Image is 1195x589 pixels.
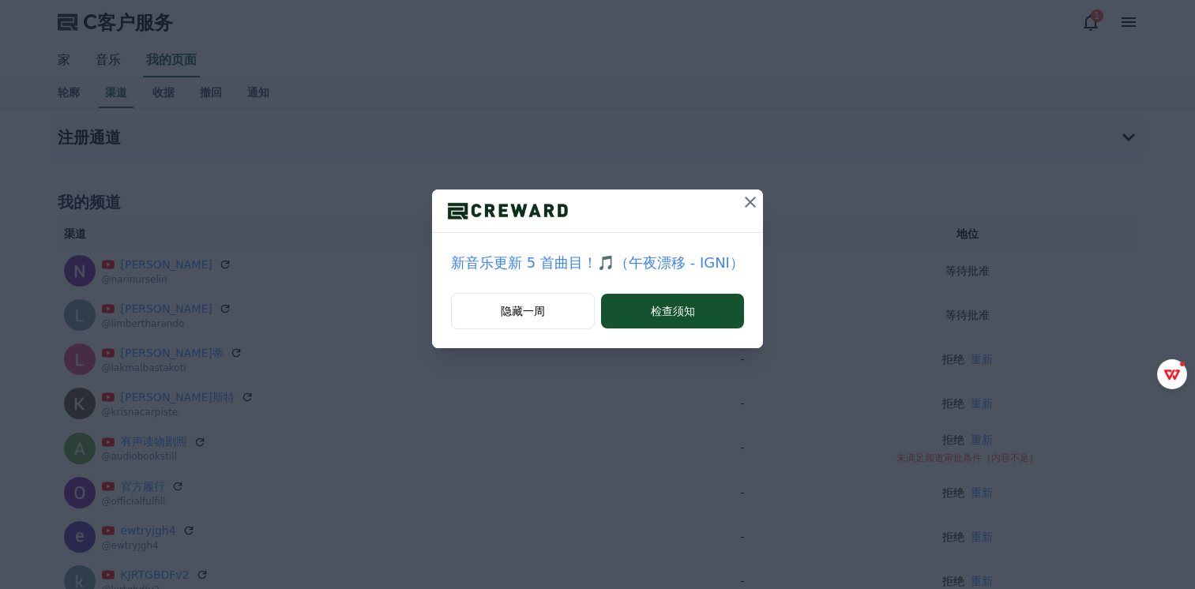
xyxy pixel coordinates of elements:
[451,252,744,274] a: 新音乐更新 5 首曲目！🎵（午夜漂移 - IGNI）
[501,303,545,319] font: 隐藏一周
[601,294,744,328] button: 检查须知
[432,199,584,223] img: 商标
[451,293,595,329] button: 隐藏一周
[651,303,695,319] font: 检查须知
